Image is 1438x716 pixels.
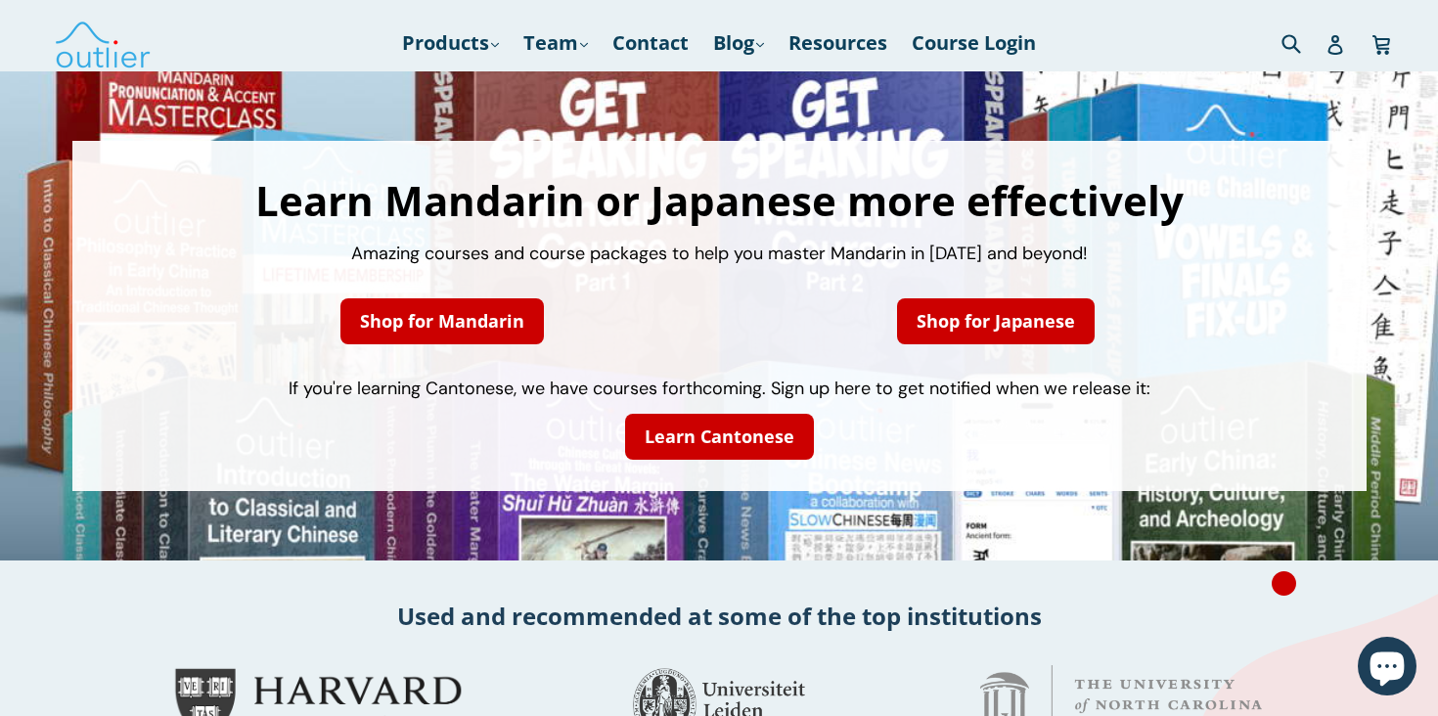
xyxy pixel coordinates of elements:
a: Learn Cantonese [625,414,814,460]
span: Amazing courses and course packages to help you master Mandarin in [DATE] and beyond! [351,242,1088,265]
a: Team [514,25,598,61]
a: Resources [779,25,897,61]
a: Contact [603,25,698,61]
span: If you're learning Cantonese, we have courses forthcoming. Sign up here to get notified when we r... [289,377,1150,400]
a: Shop for Mandarin [340,298,544,344]
a: Course Login [902,25,1046,61]
a: Shop for Japanese [897,298,1095,344]
h1: Learn Mandarin or Japanese more effectively [92,180,1347,221]
a: Products [392,25,509,61]
img: Outlier Linguistics [54,15,152,71]
input: Search [1277,22,1330,63]
inbox-online-store-chat: Shopify online store chat [1352,637,1422,700]
a: Blog [703,25,774,61]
